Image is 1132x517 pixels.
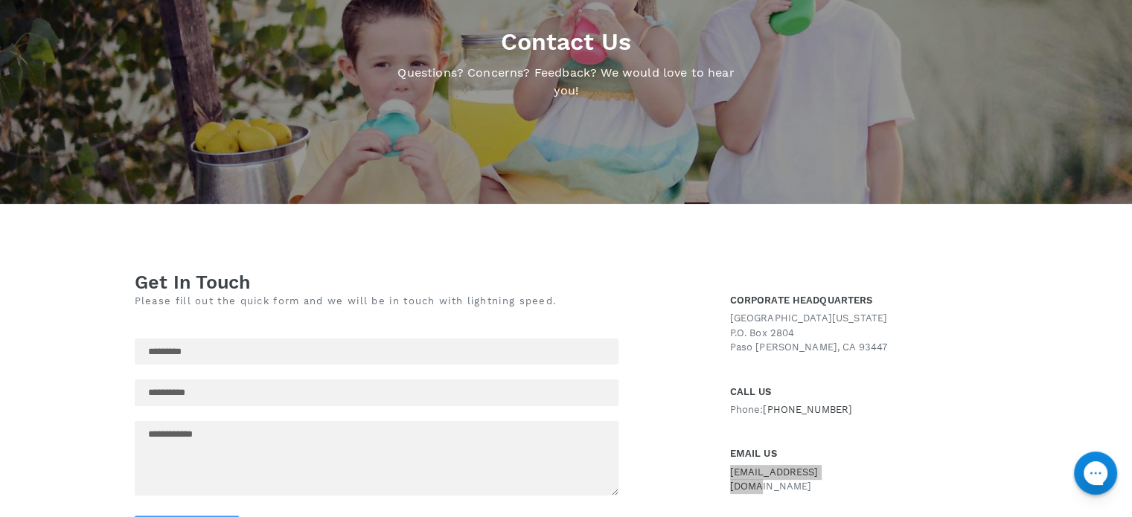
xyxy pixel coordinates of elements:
font: Questions? Concerns? Feedback? We would love to hear you! [397,65,734,97]
h1: CORPORATE HEADQUARTERS [730,295,998,306]
font: Contact Us [501,28,631,56]
h1: CALL US [730,386,868,398]
p: P.O. Box 2804 [730,326,998,341]
p: Phone: [730,402,868,417]
p: Please fill out the quick form and we will be in touch with lightning speed. [135,294,700,309]
p: [GEOGRAPHIC_DATA][US_STATE] [730,311,998,326]
h1: EMAIL US [730,448,868,460]
p: Paso [PERSON_NAME], CA 93447 [730,340,998,355]
h1: Get In Touch [135,271,700,294]
p: [EMAIL_ADDRESS][DOMAIN_NAME] [730,465,868,494]
span: [PHONE_NUMBER] [763,404,852,415]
